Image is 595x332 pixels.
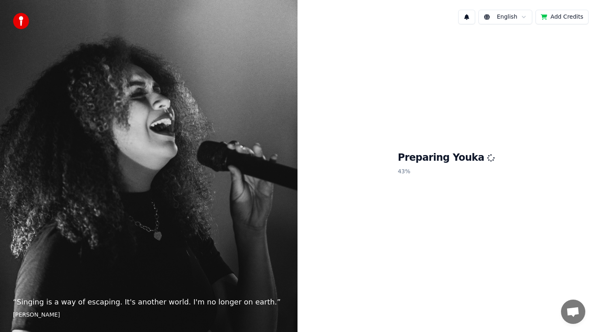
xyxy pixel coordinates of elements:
[535,10,589,24] button: Add Credits
[13,296,285,308] p: “ Singing is a way of escaping. It's another world. I'm no longer on earth. ”
[398,164,495,179] p: 43 %
[13,13,29,29] img: youka
[561,300,585,324] a: Open chat
[13,311,285,319] footer: [PERSON_NAME]
[398,151,495,164] h1: Preparing Youka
